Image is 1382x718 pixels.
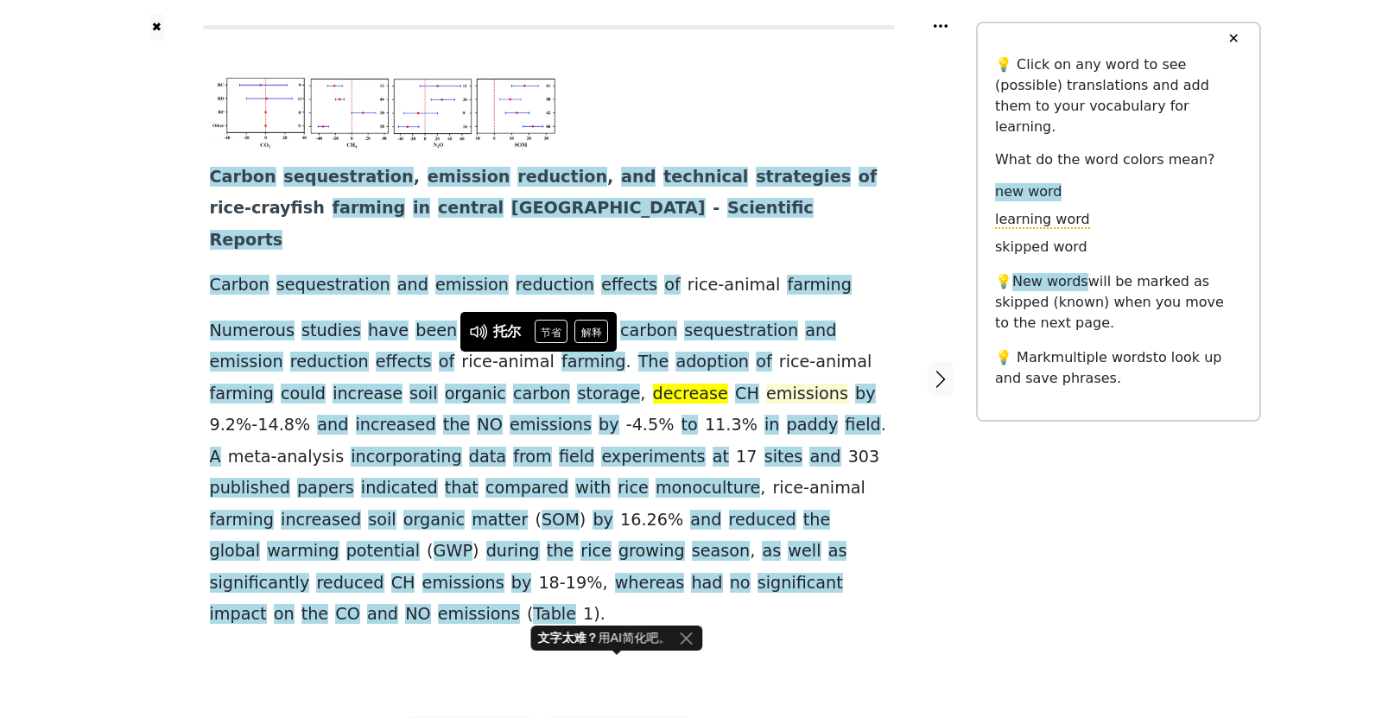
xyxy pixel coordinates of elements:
font: 文字太难？ [538,631,599,645]
span: field [845,415,880,436]
span: decrease [653,384,728,405]
span: impact [210,604,267,626]
span: reduction [290,352,369,373]
span: by [511,573,532,594]
button: 解释 [574,320,608,343]
span: emission [435,275,509,296]
span: meta-analysis [228,447,344,468]
font: 节省 [541,326,561,338]
span: 5 [648,415,658,436]
span: compared [485,478,568,499]
span: Scientific [727,198,814,219]
span: SOM [542,510,580,531]
span: emissions [422,573,504,594]
span: central [438,198,504,219]
span: NO [477,415,502,436]
span: adoption [675,352,749,373]
span: the [803,510,831,531]
span: reduction [516,275,594,296]
span: 303 [848,447,880,468]
button: 关闭 [677,629,695,647]
span: effects [376,352,432,373]
span: farming [333,198,406,219]
span: been [415,321,457,342]
span: have [368,321,409,342]
span: experiments [601,447,705,468]
span: -4 [626,415,643,436]
span: multiple words [1051,349,1153,365]
span: sequestration [276,275,390,296]
span: and [805,321,836,342]
span: significant [758,573,843,594]
h6: What do the word colors mean? [995,151,1242,168]
span: rice-crayfish [210,198,325,219]
span: reduction [517,167,607,188]
span: on [274,604,295,626]
span: no [730,573,751,594]
span: NO [405,604,430,626]
span: to [681,415,698,436]
span: ) [580,510,586,531]
span: CH [735,384,759,405]
span: of [756,352,772,373]
span: farming [787,275,851,296]
span: sites [764,447,803,468]
img: 41598_2025_92901_Fig1_HTML.png [210,75,559,149]
span: significantly [210,573,310,594]
span: from [513,447,552,468]
span: % [295,415,310,436]
span: emission [210,352,283,373]
span: ( [427,541,434,562]
span: Carbon [210,167,276,188]
span: ( [527,604,534,626]
span: ( [535,510,542,531]
span: of [439,352,455,373]
span: . [220,415,225,436]
span: that [445,478,479,499]
span: CH [391,573,415,594]
span: at [713,447,729,468]
font: 解释 [581,326,602,338]
span: emissions [766,384,848,405]
span: growing [618,541,685,562]
span: . [641,510,646,531]
span: organic [403,510,465,531]
span: 16 [620,510,641,531]
span: matter [472,510,528,531]
span: rice [618,478,649,499]
span: global [210,541,261,562]
span: soil [368,510,396,531]
span: the [301,604,329,626]
p: 💡 Mark to look up and save phrases. [995,347,1242,389]
span: new word [995,183,1062,201]
span: Carbon [210,275,269,296]
span: strategies [756,167,851,188]
span: incorporating [351,447,461,468]
span: The [638,352,669,373]
span: % [742,415,758,436]
span: season [692,541,750,562]
span: rice-animal [688,275,781,296]
span: Table [533,604,576,626]
span: papers [297,478,354,499]
span: well [788,541,821,562]
span: technical [663,167,748,188]
span: warming [267,541,339,562]
span: Reports [210,230,283,251]
span: monoculture [656,478,760,499]
span: indicated [361,478,438,499]
span: rice [580,541,612,562]
span: by [593,510,613,531]
span: rice-animal [461,352,555,373]
span: , [760,478,765,499]
span: farming [210,510,274,531]
span: of [664,275,681,296]
span: the [443,415,471,436]
span: ) [472,541,479,562]
span: [GEOGRAPHIC_DATA] [511,198,706,219]
span: with [575,478,611,499]
span: 2 [225,415,236,436]
span: storage [577,384,640,405]
span: carbon [513,384,570,405]
span: during [486,541,540,562]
